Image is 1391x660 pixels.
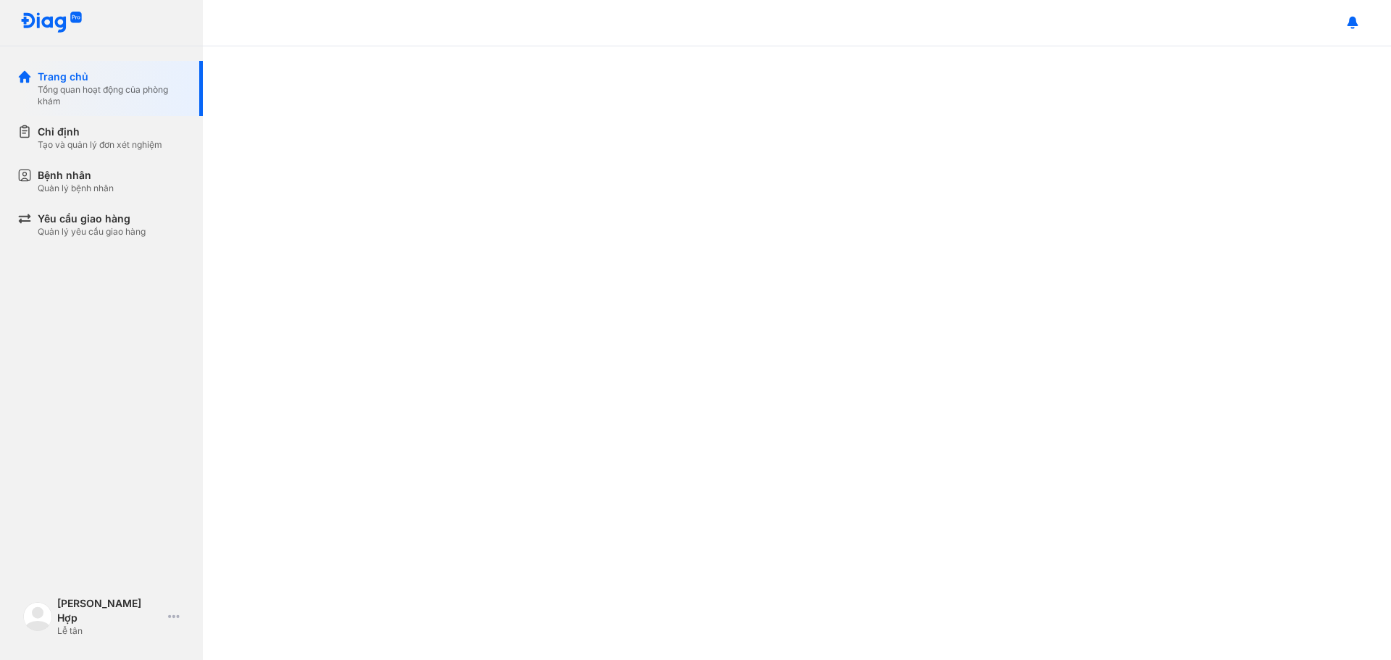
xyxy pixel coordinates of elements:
div: Yêu cầu giao hàng [38,212,146,226]
div: Quản lý yêu cầu giao hàng [38,226,146,238]
div: Quản lý bệnh nhân [38,183,114,194]
div: Lễ tân [57,625,162,637]
div: Tổng quan hoạt động của phòng khám [38,84,185,107]
div: Trang chủ [38,70,185,84]
img: logo [20,12,83,34]
div: Tạo và quản lý đơn xét nghiệm [38,139,162,151]
div: Chỉ định [38,125,162,139]
div: [PERSON_NAME] Hợp [57,596,162,625]
div: Bệnh nhân [38,168,114,183]
img: logo [23,602,52,631]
